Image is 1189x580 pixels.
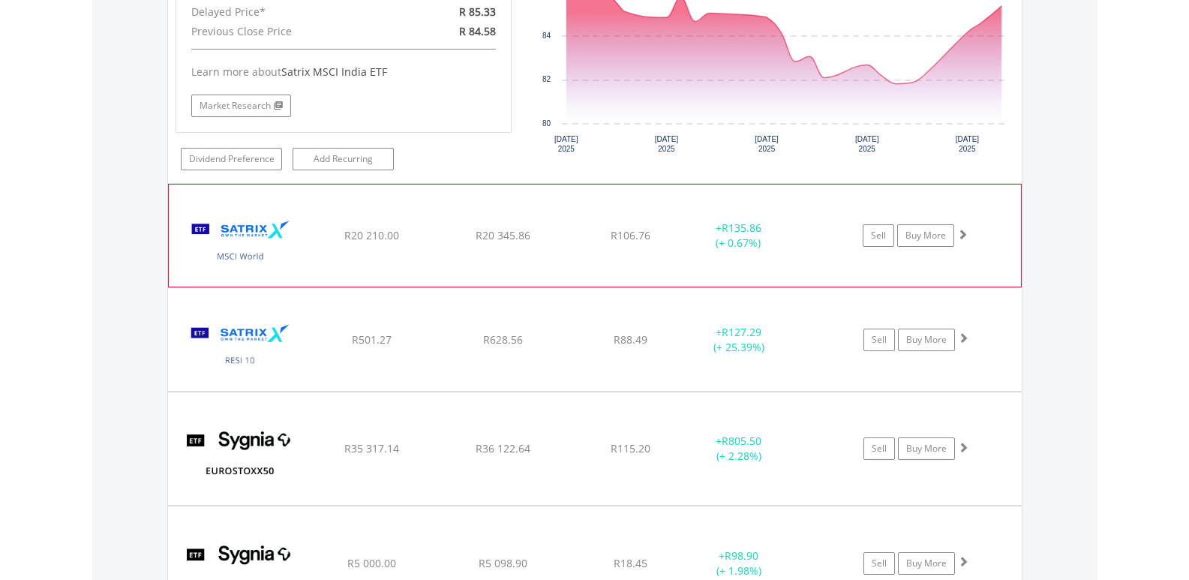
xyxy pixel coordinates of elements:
[614,332,647,347] span: R88.49
[863,329,895,351] a: Sell
[352,332,392,347] span: R501.27
[722,221,761,235] span: R135.86
[344,228,399,242] span: R20 210.00
[344,441,399,455] span: R35 317.14
[191,95,291,117] a: Market Research
[611,228,650,242] span: R106.76
[955,135,979,153] text: [DATE] 2025
[655,135,679,153] text: [DATE] 2025
[898,329,955,351] a: Buy More
[898,437,955,460] a: Buy More
[176,203,305,283] img: EQU.ZA.STXWDM.png
[755,135,779,153] text: [DATE] 2025
[483,332,523,347] span: R628.56
[855,135,879,153] text: [DATE] 2025
[479,556,527,570] span: R5 098.90
[683,325,796,355] div: + (+ 25.39%)
[898,552,955,575] a: Buy More
[554,135,578,153] text: [DATE] 2025
[542,75,551,83] text: 82
[542,119,551,128] text: 80
[459,24,496,38] span: R 84.58
[176,411,305,501] img: EQU.ZA.SYGEU.png
[683,548,796,578] div: + (+ 1.98%)
[611,441,650,455] span: R115.20
[180,22,398,41] div: Previous Close Price
[191,65,496,80] div: Learn more about
[722,325,761,339] span: R127.29
[683,434,796,464] div: + (+ 2.28%)
[614,556,647,570] span: R18.45
[542,32,551,40] text: 84
[176,307,305,387] img: EQU.ZA.STXRES.png
[476,228,530,242] span: R20 345.86
[459,5,496,19] span: R 85.33
[682,221,794,251] div: + (+ 0.67%)
[863,437,895,460] a: Sell
[181,148,282,170] a: Dividend Preference
[281,65,387,79] span: Satrix MSCI India ETF
[897,224,954,247] a: Buy More
[293,148,394,170] a: Add Recurring
[476,441,530,455] span: R36 122.64
[180,2,398,22] div: Delayed Price*
[725,548,758,563] span: R98.90
[347,556,396,570] span: R5 000.00
[863,552,895,575] a: Sell
[863,224,894,247] a: Sell
[722,434,761,448] span: R805.50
